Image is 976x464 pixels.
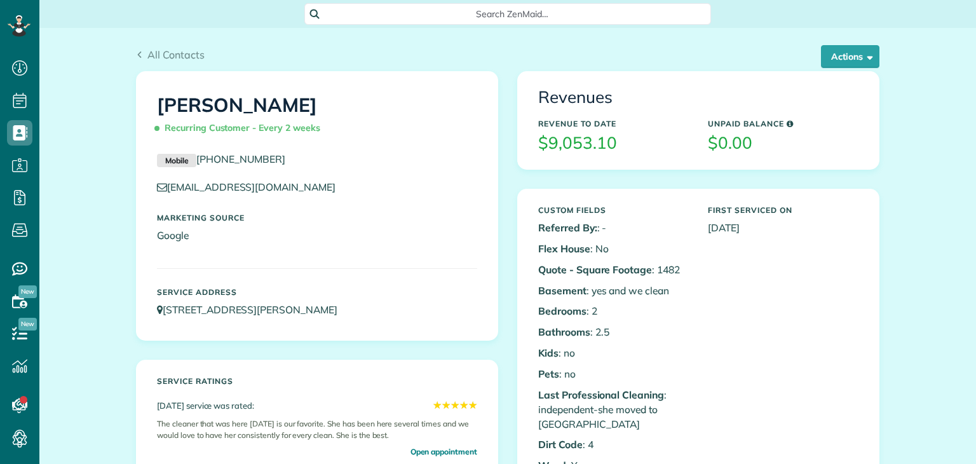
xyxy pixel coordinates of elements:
h5: Custom Fields [538,206,689,214]
a: Open appointment [410,446,477,458]
a: [STREET_ADDRESS][PERSON_NAME] [157,303,349,316]
b: Pets [538,367,559,380]
b: Quote - Square Footage [538,263,652,276]
h5: First Serviced On [708,206,858,214]
p: : no [538,346,689,360]
small: Mobile [157,154,196,168]
a: Mobile[PHONE_NUMBER] [157,153,285,165]
span: All Contacts [147,48,205,61]
p: Google [157,228,477,243]
h3: $0.00 [708,134,858,153]
h5: Service ratings [157,377,477,385]
p: : 2.5 [538,325,689,339]
b: Kids [538,346,559,359]
b: Basement [538,284,586,297]
span: New [18,285,37,298]
span: ★ [451,398,459,413]
b: Flex House [538,242,590,255]
span: Recurring Customer - Every 2 weeks [157,117,325,139]
span: ★ [459,398,468,413]
p: : No [538,242,689,256]
h5: Service Address [157,288,477,296]
span: ★ [468,398,477,413]
h3: Revenues [538,88,858,107]
a: All Contacts [136,47,205,62]
p: : independent-she moved to [GEOGRAPHIC_DATA] [538,388,689,432]
span: ★ [433,398,442,413]
button: Actions [821,45,879,68]
a: [EMAIL_ADDRESS][DOMAIN_NAME] [157,181,348,193]
p: : yes and we clean [538,283,689,298]
h5: Unpaid Balance [708,119,858,128]
h1: [PERSON_NAME] [157,95,477,139]
b: Bathrooms [538,325,590,338]
h3: $9,053.10 [538,134,689,153]
span: ★ [442,398,451,413]
b: Bedrooms [538,304,586,317]
p: : no [538,367,689,381]
p: : 4 [538,437,689,452]
b: Dirt Code [538,438,583,451]
p: [DATE] [708,221,858,235]
div: The cleaner that was here [DATE] is our favorite. She has been here several times and we would lo... [157,413,477,446]
h5: Revenue to Date [538,119,689,128]
p: : - [538,221,689,235]
b: Last Professional Cleaning [538,388,664,401]
p: : 2 [538,304,689,318]
b: Referred By: [538,221,597,234]
span: New [18,318,37,331]
div: [DATE] service was rated: [157,398,477,413]
p: : 1482 [538,263,689,277]
h5: Marketing Source [157,214,477,222]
